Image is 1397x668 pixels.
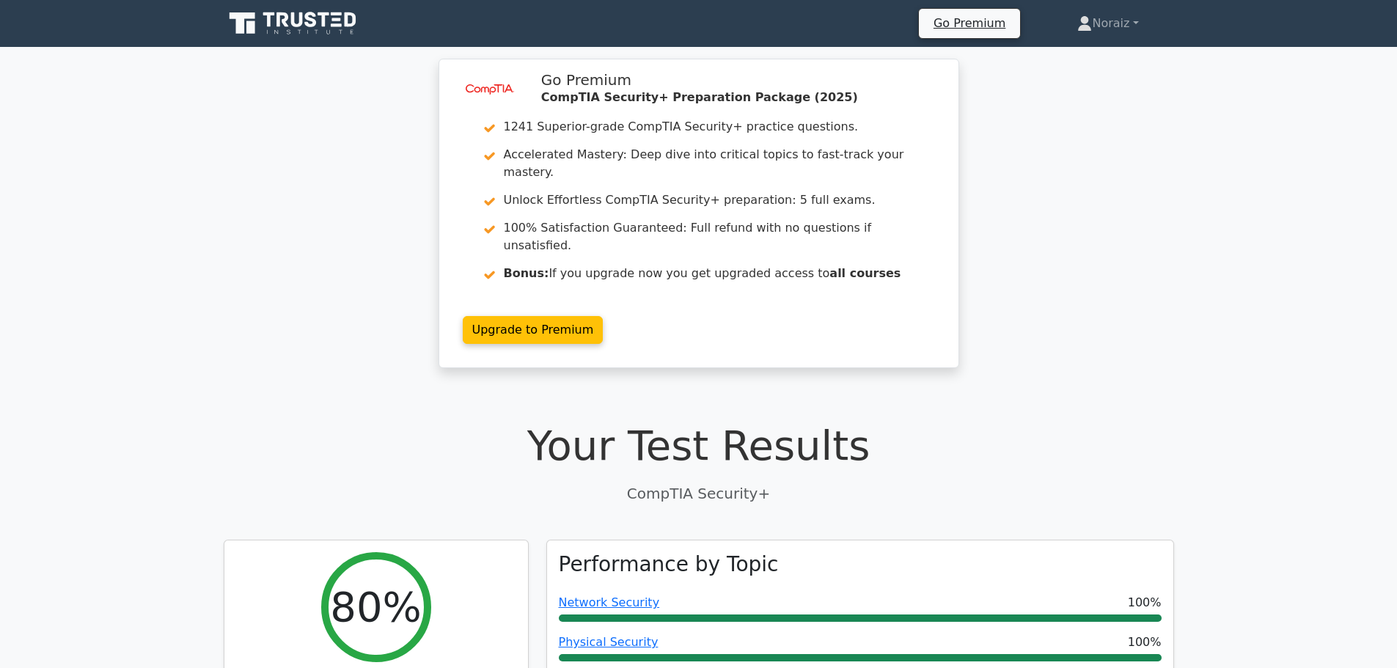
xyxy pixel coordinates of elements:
[559,552,779,577] h3: Performance by Topic
[559,595,660,609] a: Network Security
[1042,9,1173,38] a: Noraiz
[330,582,421,631] h2: 80%
[559,635,659,649] a: Physical Security
[463,316,604,344] a: Upgrade to Premium
[224,482,1174,504] p: CompTIA Security+
[925,13,1014,33] a: Go Premium
[1128,594,1162,612] span: 100%
[224,421,1174,470] h1: Your Test Results
[1128,634,1162,651] span: 100%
